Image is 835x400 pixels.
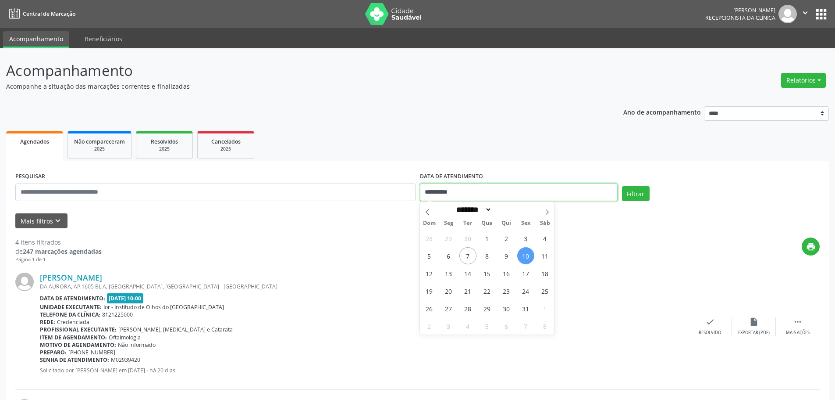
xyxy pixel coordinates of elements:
i: keyboard_arrow_down [53,216,63,226]
span: Outubro 4, 2025 [537,230,554,247]
span: Sáb [535,220,554,226]
input: Year [492,205,521,214]
span: Outubro 26, 2025 [421,300,438,317]
span: Outubro 31, 2025 [517,300,534,317]
i: insert_drive_file [749,317,759,327]
p: Ano de acompanhamento [623,106,701,117]
span: Credenciada [57,318,89,326]
div: DA AURORA, AP.1605 BL.A, [GEOGRAPHIC_DATA], [GEOGRAPHIC_DATA] - [GEOGRAPHIC_DATA] [40,283,688,290]
span: Outubro 7, 2025 [459,247,476,264]
span: Cancelados [211,138,241,145]
span: Outubro 19, 2025 [421,282,438,299]
span: 8121225000 [102,311,133,318]
span: Outubro 10, 2025 [517,247,534,264]
a: Central de Marcação [6,7,75,21]
span: Oftalmologia [109,334,141,341]
span: Ter [458,220,477,226]
span: Resolvidos [151,138,178,145]
span: Novembro 5, 2025 [479,317,496,335]
div: Exportar (PDF) [738,330,770,336]
a: Acompanhamento [3,31,69,48]
span: Outubro 20, 2025 [440,282,457,299]
div: Mais ações [786,330,810,336]
span: Setembro 29, 2025 [440,230,457,247]
span: Outubro 17, 2025 [517,265,534,282]
span: Outubro 6, 2025 [440,247,457,264]
span: Não informado [118,341,156,349]
div: Página 1 de 1 [15,256,102,263]
img: img [15,273,34,291]
button: apps [814,7,829,22]
span: Novembro 3, 2025 [440,317,457,335]
span: M02939420 [111,356,140,364]
span: Outubro 12, 2025 [421,265,438,282]
span: Outubro 5, 2025 [421,247,438,264]
span: Outubro 18, 2025 [537,265,554,282]
b: Item de agendamento: [40,334,107,341]
span: Dom [420,220,439,226]
b: Preparo: [40,349,67,356]
span: Novembro 2, 2025 [421,317,438,335]
span: Setembro 30, 2025 [459,230,476,247]
span: Outubro 9, 2025 [498,247,515,264]
i: print [806,242,816,252]
span: Outubro 15, 2025 [479,265,496,282]
span: Outubro 14, 2025 [459,265,476,282]
div: 4 itens filtrados [15,238,102,247]
span: Ior - Institudo de Olhos do [GEOGRAPHIC_DATA] [103,303,224,311]
div: Resolvido [699,330,721,336]
span: Outubro 11, 2025 [537,247,554,264]
button:  [797,5,814,23]
span: Qua [477,220,497,226]
span: Outubro 21, 2025 [459,282,476,299]
span: [PERSON_NAME], [MEDICAL_DATA] e Catarata [118,326,233,333]
i:  [800,8,810,18]
span: Novembro 1, 2025 [537,300,554,317]
span: [PHONE_NUMBER] [68,349,115,356]
span: Não compareceram [74,138,125,145]
span: Outubro 24, 2025 [517,282,534,299]
span: Sex [516,220,535,226]
div: 2025 [142,146,186,152]
b: Rede: [40,318,55,326]
a: Beneficiários [78,31,128,47]
label: DATA DE ATENDIMENTO [420,170,483,184]
div: de [15,247,102,256]
button: print [802,238,820,256]
button: Relatórios [781,73,826,88]
div: 2025 [74,146,125,152]
span: Outubro 8, 2025 [479,247,496,264]
span: Novembro 4, 2025 [459,317,476,335]
p: Acompanhamento [6,60,582,82]
b: Telefone da clínica: [40,311,100,318]
div: [PERSON_NAME] [705,7,775,14]
span: Outubro 13, 2025 [440,265,457,282]
b: Unidade executante: [40,303,102,311]
a: [PERSON_NAME] [40,273,102,282]
span: Seg [439,220,458,226]
span: Central de Marcação [23,10,75,18]
strong: 247 marcações agendadas [23,247,102,256]
label: PESQUISAR [15,170,45,184]
span: Outubro 28, 2025 [459,300,476,317]
span: Outubro 22, 2025 [479,282,496,299]
span: Outubro 30, 2025 [498,300,515,317]
b: Senha de atendimento: [40,356,109,364]
span: Outubro 1, 2025 [479,230,496,247]
p: Acompanhe a situação das marcações correntes e finalizadas [6,82,582,91]
span: Qui [497,220,516,226]
span: Novembro 8, 2025 [537,317,554,335]
b: Motivo de agendamento: [40,341,116,349]
select: Month [454,205,492,214]
span: Outubro 29, 2025 [479,300,496,317]
i:  [793,317,803,327]
button: Filtrar [622,186,650,201]
span: Outubro 27, 2025 [440,300,457,317]
span: Outubro 2, 2025 [498,230,515,247]
i: check [705,317,715,327]
span: [DATE] 10:00 [107,293,144,303]
span: Outubro 23, 2025 [498,282,515,299]
b: Profissional executante: [40,326,117,333]
span: Outubro 3, 2025 [517,230,534,247]
span: Outubro 25, 2025 [537,282,554,299]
